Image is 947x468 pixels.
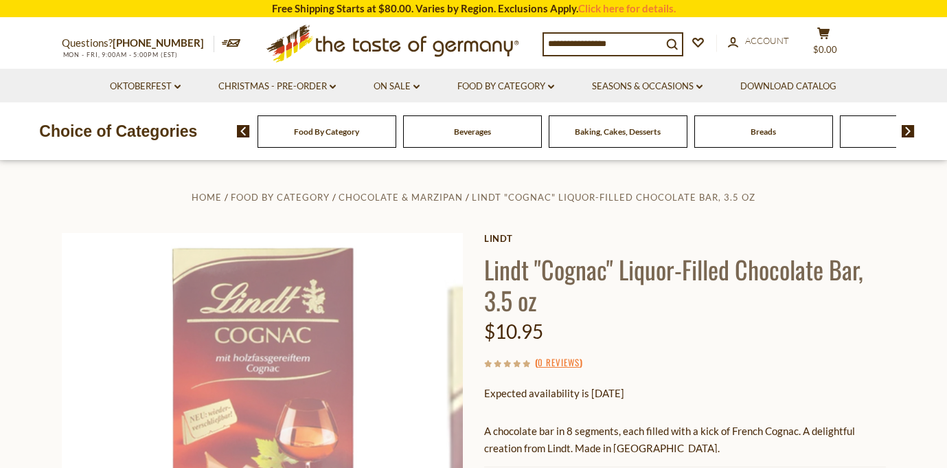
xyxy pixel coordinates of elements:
a: Breads [751,126,776,137]
span: $0.00 [813,44,837,55]
a: Christmas - PRE-ORDER [218,79,336,94]
a: Food By Category [294,126,359,137]
a: Download Catalog [740,79,836,94]
p: A chocolate bar in 8 segments, each filled with a kick of French Cognac. A delightful creation fr... [484,423,886,457]
span: Account [745,35,789,46]
span: ( ) [535,355,582,369]
p: Expected availability is [DATE] [484,385,886,402]
a: Home [192,192,222,203]
button: $0.00 [803,27,845,61]
a: Oktoberfest [110,79,181,94]
p: Questions? [62,34,214,52]
a: Seasons & Occasions [592,79,703,94]
a: On Sale [374,79,420,94]
a: Food By Category [457,79,554,94]
a: Baking, Cakes, Desserts [575,126,661,137]
a: Account [728,34,789,49]
a: Food By Category [231,192,330,203]
span: $10.95 [484,320,543,343]
span: MON - FRI, 9:00AM - 5:00PM (EST) [62,51,179,58]
img: previous arrow [237,125,250,137]
img: next arrow [902,125,915,137]
h1: Lindt "Cognac" Liquor-Filled Chocolate Bar, 3.5 oz [484,254,886,315]
a: 0 Reviews [538,355,580,370]
a: Chocolate & Marzipan [339,192,463,203]
a: [PHONE_NUMBER] [113,36,204,49]
a: Lindt "Cognac" Liquor-Filled Chocolate Bar, 3.5 oz [472,192,755,203]
a: Beverages [454,126,491,137]
a: Lindt [484,233,886,244]
a: Click here for details. [578,2,676,14]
